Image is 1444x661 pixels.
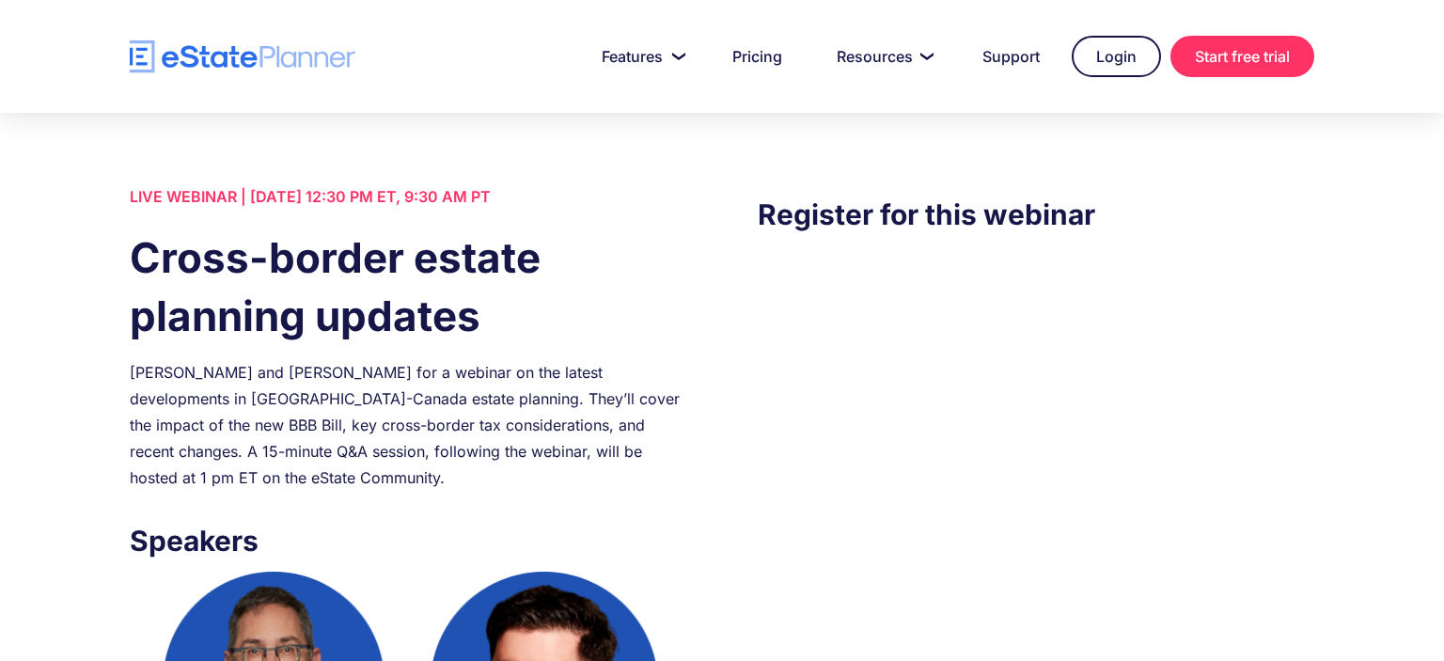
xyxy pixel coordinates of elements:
[758,193,1314,236] h3: Register for this webinar
[710,38,805,75] a: Pricing
[1072,36,1161,77] a: Login
[758,274,1314,593] iframe: Form 0
[960,38,1062,75] a: Support
[130,183,686,210] div: LIVE WEBINAR | [DATE] 12:30 PM ET, 9:30 AM PT
[1170,36,1314,77] a: Start free trial
[130,40,355,73] a: home
[130,519,686,562] h3: Speakers
[814,38,950,75] a: Resources
[130,359,686,491] div: [PERSON_NAME] and [PERSON_NAME] for a webinar on the latest developments in [GEOGRAPHIC_DATA]-Can...
[130,228,686,345] h1: Cross-border estate planning updates
[579,38,700,75] a: Features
